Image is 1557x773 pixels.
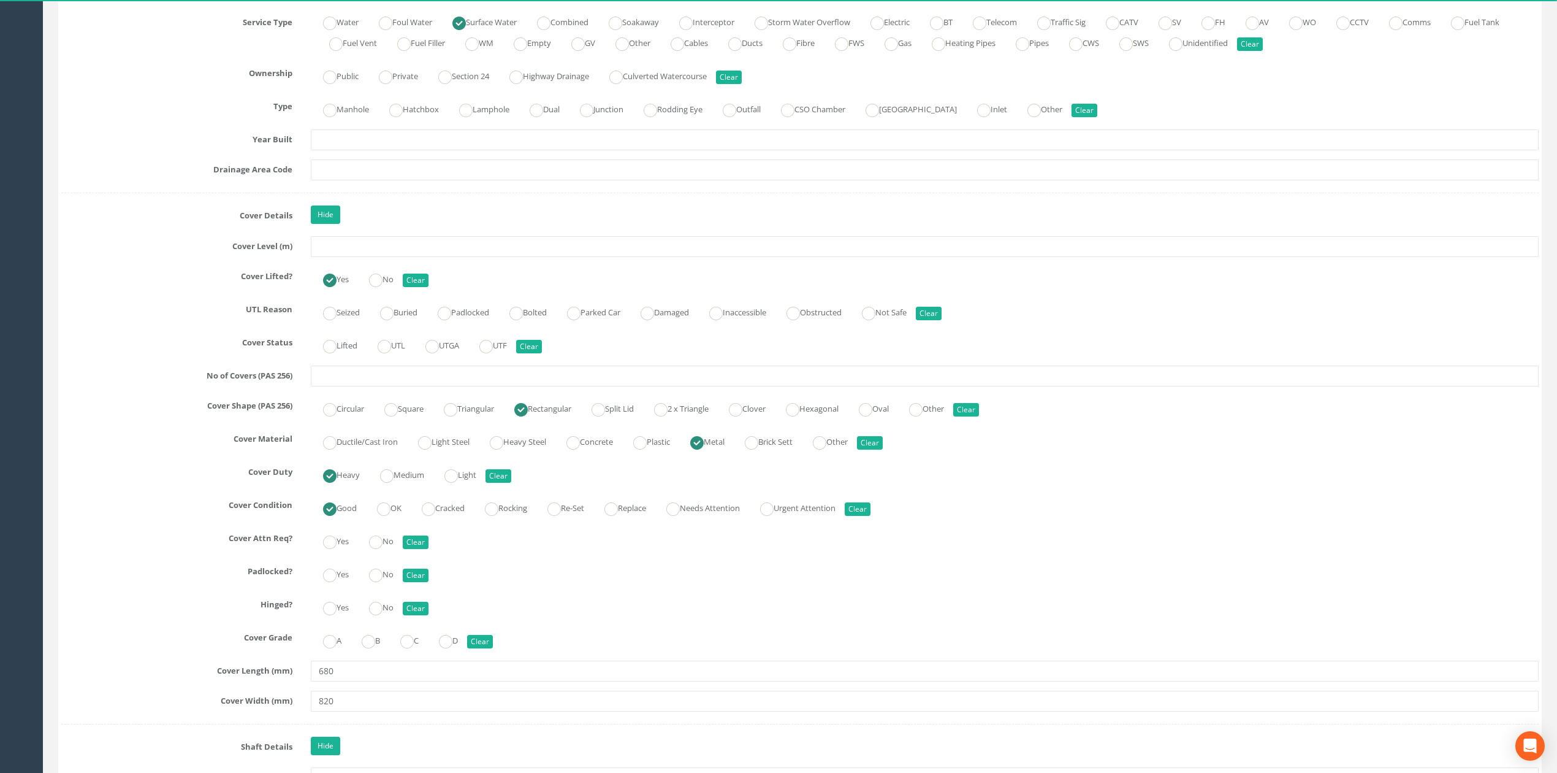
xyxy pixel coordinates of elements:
[357,598,394,615] label: No
[311,302,360,320] label: Seized
[1189,12,1225,30] label: FH
[1377,12,1431,30] label: Comms
[432,399,494,417] label: Triangular
[853,99,957,117] label: [GEOGRAPHIC_DATA]
[311,206,340,224] a: Hide
[52,129,302,145] label: Year Built
[52,96,302,112] label: Type
[847,399,889,417] label: Oval
[385,33,445,51] label: Fuel Filler
[642,399,709,417] label: 2 x Triangle
[501,33,551,51] label: Empty
[554,432,613,450] label: Concrete
[52,63,302,79] label: Ownership
[667,12,734,30] label: Interceptor
[52,429,302,445] label: Cover Material
[311,564,349,582] label: Yes
[678,432,725,450] label: Metal
[311,99,369,117] label: Manhole
[349,631,380,648] label: B
[1233,12,1269,30] label: AV
[658,33,708,51] label: Cables
[311,269,349,287] label: Yes
[568,99,623,117] label: Junction
[485,469,511,483] button: Clear
[311,631,341,648] label: A
[467,336,507,353] label: UTF
[52,366,302,382] label: No of Covers (PAS 256)
[52,737,302,753] label: Shaft Details
[432,465,476,483] label: Light
[774,302,842,320] label: Obstructed
[850,302,907,320] label: Not Safe
[52,12,302,28] label: Service Type
[1237,37,1263,51] button: Clear
[953,403,979,417] button: Clear
[716,33,763,51] label: Ducts
[52,299,302,315] label: UTL Reason
[409,498,465,516] label: Cracked
[1157,33,1228,51] label: Unidentified
[311,66,359,84] label: Public
[1057,33,1099,51] label: CWS
[1146,12,1181,30] label: SV
[467,635,493,648] button: Clear
[403,536,428,549] button: Clear
[52,691,302,707] label: Cover Width (mm)
[1072,104,1097,117] button: Clear
[1515,731,1545,761] div: Open Intercom Messenger
[823,33,864,51] label: FWS
[440,12,517,30] label: Surface Water
[555,302,620,320] label: Parked Car
[427,631,458,648] label: D
[628,302,689,320] label: Damaged
[748,498,836,516] label: Urgent Attention
[845,502,870,516] button: Clear
[1015,99,1062,117] label: Other
[311,531,349,549] label: Yes
[596,12,659,30] label: Soakaway
[965,99,1007,117] label: Inlet
[918,12,953,30] label: BT
[716,71,742,84] button: Clear
[1003,33,1049,51] label: Pipes
[406,432,470,450] label: Light Steel
[697,302,766,320] label: Inaccessible
[403,602,428,615] button: Clear
[473,498,527,516] label: Rocking
[1277,12,1316,30] label: WO
[388,631,419,648] label: C
[516,340,542,353] button: Clear
[517,99,560,117] label: Dual
[52,628,302,644] label: Cover Grade
[717,399,766,417] label: Clover
[1439,12,1499,30] label: Fuel Tank
[311,432,398,450] label: Ductile/Cast Iron
[52,495,302,511] label: Cover Condition
[502,399,571,417] label: Rectangular
[774,399,839,417] label: Hexagonal
[733,432,793,450] label: Brick Sett
[367,66,418,84] label: Private
[372,399,424,417] label: Square
[357,531,394,549] label: No
[1025,12,1086,30] label: Traffic Sig
[52,160,302,175] label: Drainage Area Code
[857,436,883,450] button: Clear
[801,432,848,450] label: Other
[52,462,302,478] label: Cover Duty
[311,465,360,483] label: Heavy
[357,269,394,287] label: No
[897,399,944,417] label: Other
[621,432,670,450] label: Plastic
[357,564,394,582] label: No
[559,33,595,51] label: GV
[52,661,302,677] label: Cover Length (mm)
[52,266,302,282] label: Cover Lifted?
[311,399,364,417] label: Circular
[368,465,424,483] label: Medium
[1107,33,1149,51] label: SWS
[367,12,432,30] label: Foul Water
[919,33,995,51] label: Heating Pipes
[403,274,428,287] button: Clear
